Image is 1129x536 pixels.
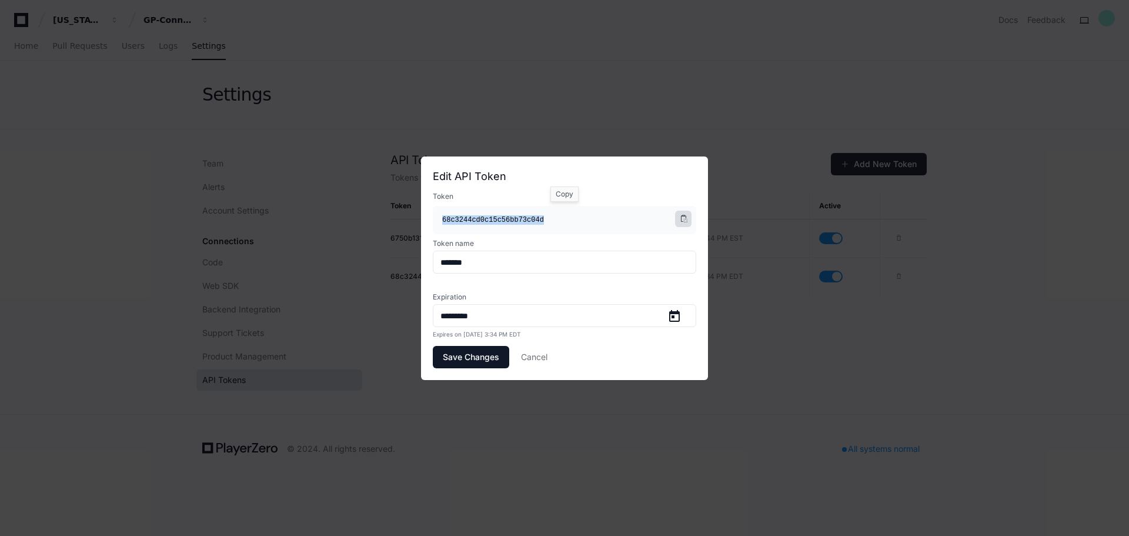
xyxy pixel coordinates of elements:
[660,309,689,321] button: Open calendar
[433,192,696,201] label: Token
[455,216,472,224] span: 3244
[527,216,531,224] span: c
[442,216,450,224] span: 68
[442,215,677,225] div: cd bb d
[433,346,509,368] button: Save Changes
[480,216,485,224] span: 0
[502,216,510,224] span: 56
[489,216,497,224] span: 15
[443,351,499,363] span: Save Changes
[519,216,527,224] span: 73
[497,216,502,224] span: c
[550,187,579,202] div: Copy
[450,216,455,224] span: c
[485,216,489,224] span: c
[433,239,696,248] label: Token name
[531,216,539,224] span: 04
[433,331,520,338] span: Expires on [DATE] 3:34 PM EDT
[433,168,696,185] div: Edit API Token
[433,292,696,302] label: Expiration
[521,346,547,368] button: Cancel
